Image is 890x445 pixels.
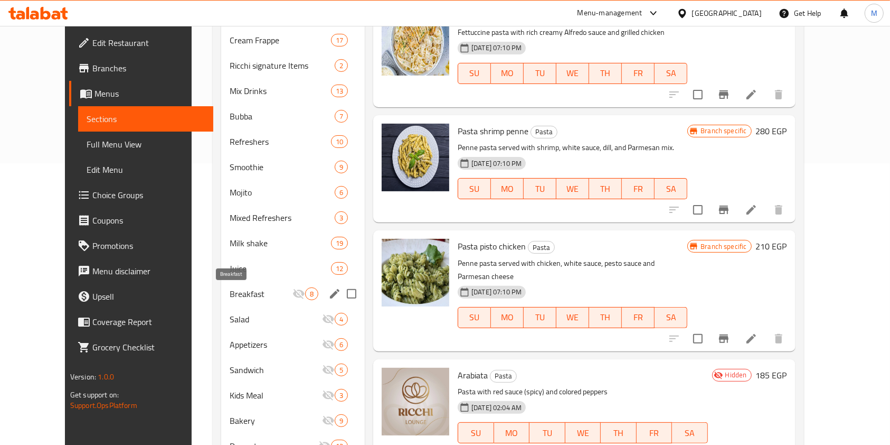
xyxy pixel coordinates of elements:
span: SU [462,181,487,197]
button: delete [766,326,791,351]
div: items [331,135,348,148]
div: Bubba7 [221,104,365,129]
div: items [305,288,318,300]
div: Pasta [528,241,555,254]
svg: Inactive section [322,389,335,402]
button: FR [622,63,655,84]
a: Coupons [69,208,214,233]
span: 9 [335,162,347,172]
div: Mojito6 [221,180,365,205]
span: 13 [332,86,347,96]
span: FR [626,66,650,81]
button: WE [556,63,589,84]
span: 7 [335,112,347,122]
a: Support.OpsPlatform [70,398,137,412]
button: MO [491,63,524,84]
button: SA [655,307,687,328]
img: Pasta pisto chicken [382,239,449,307]
button: FR [622,307,655,328]
span: 9 [335,416,347,426]
span: Full Menu View [87,138,205,151]
span: Juice [230,262,330,275]
div: Mixed Refreshers [230,211,335,224]
div: Milk shake19 [221,230,365,256]
img: Arabiata [382,368,449,435]
span: 4 [335,314,347,325]
button: SU [458,307,491,328]
button: delete [766,197,791,222]
h6: 280 EGP [756,124,787,138]
button: Branch-specific-item [711,197,736,222]
span: Mix Drinks [230,85,330,97]
button: WE [556,178,589,199]
button: TH [589,307,622,328]
button: TU [524,307,556,328]
div: items [335,338,348,351]
img: Pasta shrimp penne [382,124,449,191]
span: [DATE] 07:10 PM [467,159,526,169]
span: Kids Meal [230,389,322,402]
p: Penne pasta served with shrimp, white sauce, dill, and Parmesan mix. [458,141,687,154]
a: Grocery Checklist [69,335,214,360]
p: Penne pasta served with chicken, white sauce, pesto sauce and Parmesan cheese [458,257,687,283]
h6: 210 EGP [756,239,787,254]
span: Select to update [687,84,709,106]
a: Edit menu item [745,332,758,345]
button: SU [458,178,491,199]
span: Cream Frappe [230,34,330,47]
div: Juice12 [221,256,365,281]
span: Coverage Report [92,316,205,328]
span: Edit Restaurant [92,36,205,49]
span: Upsell [92,290,205,303]
button: MO [494,422,530,443]
div: Pasta [531,126,557,138]
svg: Inactive section [322,338,335,351]
span: 2 [335,61,347,71]
svg: Inactive section [322,414,335,427]
span: MO [498,425,526,441]
div: Bubba [230,110,335,123]
span: SA [659,66,683,81]
span: 5 [335,365,347,375]
span: WE [561,181,585,197]
div: Ricchi signature Items2 [221,53,365,78]
span: Coupons [92,214,205,227]
span: SA [659,181,683,197]
span: MO [495,310,519,325]
img: Pasta fetuccino alfredo [382,8,449,76]
span: TU [534,425,561,441]
span: 19 [332,238,347,248]
button: SA [672,422,708,443]
span: FR [626,310,650,325]
span: Choice Groups [92,189,205,201]
span: Bakery [230,414,322,427]
span: TU [528,66,552,81]
span: Sections [87,113,205,125]
button: WE [556,307,589,328]
div: Refreshers [230,135,330,148]
span: Milk shake [230,237,330,249]
span: Menus [94,87,205,100]
span: 10 [332,137,347,147]
a: Edit Restaurant [69,30,214,55]
div: Sandwich5 [221,357,365,383]
div: Ricchi signature Items [230,59,335,72]
span: 6 [335,188,347,198]
div: items [335,59,348,72]
a: Edit Menu [78,157,214,182]
div: Mojito [230,186,335,199]
span: [DATE] 02:04 AM [467,403,526,413]
div: [GEOGRAPHIC_DATA] [692,7,762,19]
div: Sandwich [230,364,322,376]
div: Mixed Refreshers3 [221,205,365,230]
div: items [331,237,348,249]
svg: Inactive section [322,313,335,326]
a: Branches [69,55,214,81]
div: Smoothie9 [221,154,365,180]
span: Salad [230,313,322,326]
a: Coverage Report [69,309,214,335]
